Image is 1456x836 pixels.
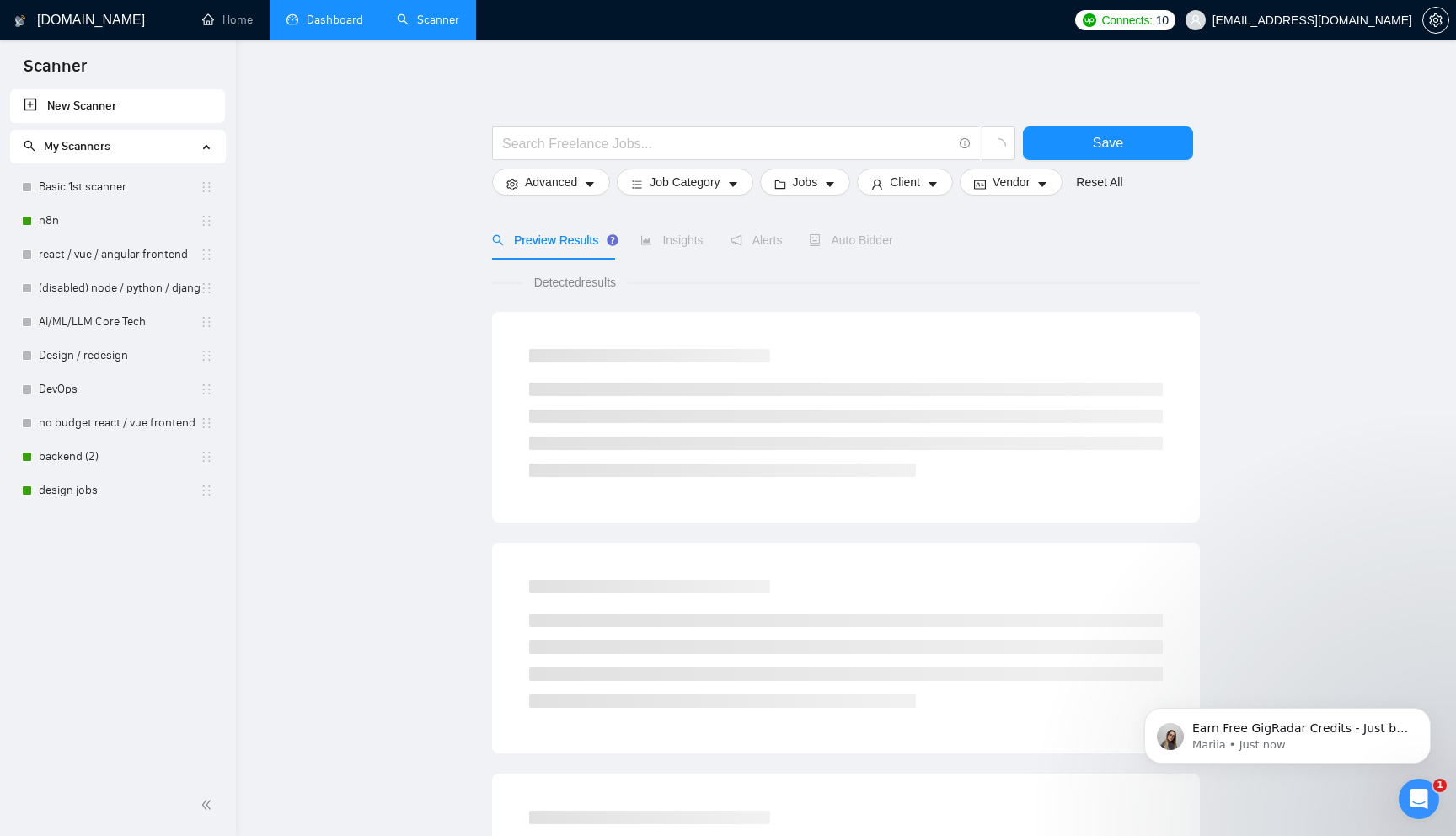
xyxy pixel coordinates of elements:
span: double-left [201,796,217,813]
a: Reset All [1076,173,1122,191]
span: holder [200,248,213,261]
span: 10 [1156,11,1169,29]
li: react / vue / angular frontend [10,238,225,271]
span: robot [809,234,821,246]
span: notification [731,234,742,246]
img: logo [14,8,26,35]
span: caret-down [584,178,596,190]
a: react / vue / angular frontend [39,238,200,271]
a: searchScanner [397,13,459,27]
span: Alerts [731,233,783,247]
span: Advanced [525,173,577,191]
a: homeHome [202,13,253,27]
span: setting [506,178,518,190]
a: dashboardDashboard [286,13,363,27]
span: search [492,234,504,246]
span: My Scanners [24,139,110,153]
a: design jobs [39,474,200,507]
li: Basic 1st scanner [10,170,225,204]
span: loading [991,138,1006,153]
a: AI/ML/LLM Core Tech [39,305,200,339]
li: Design / redesign [10,339,225,372]
button: Save [1023,126,1193,160]
span: Preview Results [492,233,613,247]
span: holder [200,484,213,497]
span: caret-down [927,178,939,190]
span: Insights [640,233,703,247]
span: caret-down [1036,178,1048,190]
span: Scanner [10,54,100,89]
a: backend (2) [39,440,200,474]
a: Basic 1st scanner [39,170,200,204]
span: holder [200,281,213,295]
li: New Scanner [10,89,225,123]
span: holder [200,416,213,430]
li: no budget react / vue frontend [10,406,225,440]
a: DevOps [39,372,200,406]
span: My Scanners [44,139,110,153]
span: Save [1093,132,1123,153]
a: setting [1422,13,1449,27]
li: DevOps [10,372,225,406]
li: AI/ML/LLM Core Tech [10,305,225,339]
span: caret-down [824,178,836,190]
span: user [871,178,883,190]
a: Design / redesign [39,339,200,372]
span: Jobs [793,173,818,191]
li: backend (2) [10,440,225,474]
a: no budget react / vue frontend [39,406,200,440]
span: Detected results [522,273,628,292]
span: holder [200,180,213,194]
span: Auto Bidder [809,233,892,247]
span: info-circle [960,138,971,149]
span: holder [200,383,213,396]
button: barsJob Categorycaret-down [617,169,752,196]
span: Client [890,173,920,191]
span: setting [1423,13,1448,27]
span: search [24,140,35,152]
span: idcard [974,178,986,190]
li: (disabled) node / python / django / flask / ruby / backend [10,271,225,305]
span: holder [200,450,213,464]
img: upwork-logo.png [1083,13,1096,27]
span: holder [200,315,213,329]
iframe: Intercom notifications message [1119,673,1456,790]
span: area-chart [640,234,652,246]
button: userClientcaret-down [857,169,953,196]
span: Job Category [650,173,720,191]
a: New Scanner [24,89,211,123]
li: n8n [10,204,225,238]
button: folderJobscaret-down [760,169,851,196]
span: holder [200,349,213,362]
iframe: Intercom live chat [1399,779,1439,819]
button: settingAdvancedcaret-down [492,169,610,196]
span: caret-down [727,178,739,190]
span: Vendor [993,173,1030,191]
input: Search Freelance Jobs... [502,133,952,154]
div: Tooltip anchor [605,233,620,248]
a: (disabled) node / python / django / flask / ruby / backend [39,271,200,305]
button: setting [1422,7,1449,34]
a: n8n [39,204,200,238]
span: folder [774,178,786,190]
span: holder [200,214,213,228]
li: design jobs [10,474,225,507]
span: user [1190,14,1202,26]
span: bars [631,178,643,190]
button: idcardVendorcaret-down [960,169,1063,196]
span: Connects: [1101,11,1152,29]
span: 1 [1433,779,1447,792]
